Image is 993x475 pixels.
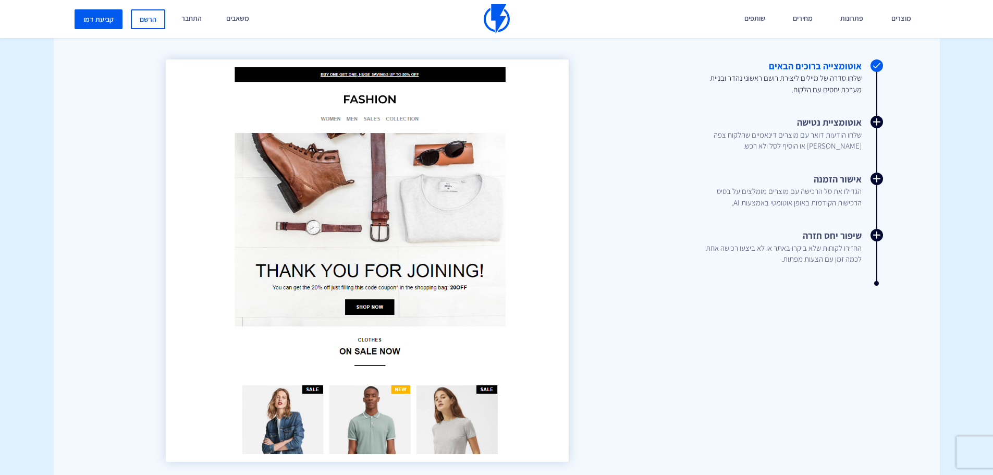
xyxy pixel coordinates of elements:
[692,242,861,265] span: החזירו לקוחות שלא ביקרו באתר או לא ביצעו רכישה אחת לכמה זמן עם הצעות מפתות.
[692,186,861,208] span: הגדילו את סל הרכישה עם מוצרים מומלצים על בסיס הרכישות הקודמות באופן אוטומטי באמצעות AI.
[75,9,122,29] a: קביעת דמו
[649,59,862,95] a: אוטומצייה ברוכים הבאים
[649,229,862,265] a: שיפור יחס חזרה
[649,116,862,152] a: אוטומציית נטישה
[692,129,861,152] span: שלחו הודעות דואר עם מוצרים דינאמיים שהלקוח צפה [PERSON_NAME] או הוסיף לסל ולא רכש.
[649,173,862,209] a: אישור הזמנה
[131,9,165,29] a: הרשם
[692,72,861,95] span: שלחו סדרה של מיילים ליצירת רושם ראשוני נהדר ובניית מערכת יחסים עם הלקוח.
